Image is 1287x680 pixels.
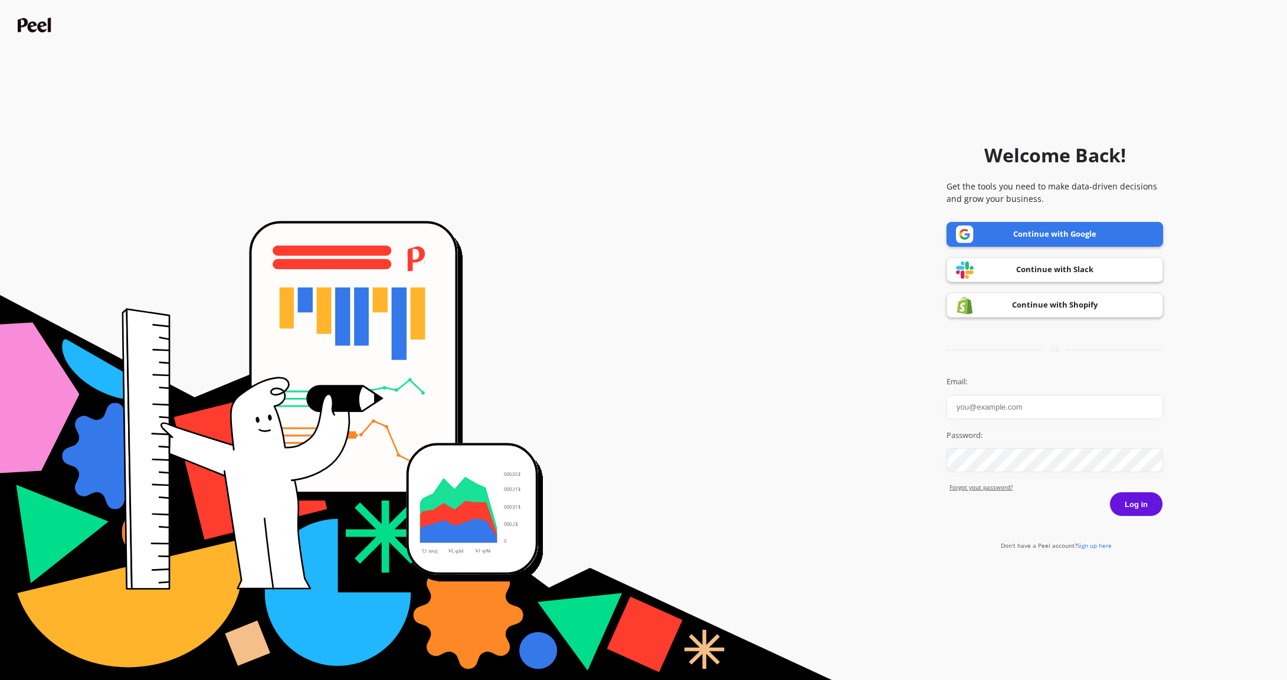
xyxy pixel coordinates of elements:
[956,296,974,315] img: Shopify logo
[947,345,1163,354] div: or
[1001,541,1112,550] a: Don't have a Peel account?Sign up here
[947,222,1163,247] a: Continue with Google
[1077,541,1112,550] span: Sign up here
[947,395,1163,419] input: you@example.com
[947,430,1163,442] label: Password:
[947,180,1163,205] p: Get the tools you need to make data-driven decisions and grow your business.
[1109,492,1163,516] button: Log in
[947,376,1163,388] label: Email:
[947,293,1163,318] a: Continue with Shopify
[956,225,974,243] img: Google logo
[984,141,1126,169] h1: Welcome Back!
[947,257,1163,282] a: Continue with Slack
[18,18,54,32] img: Peel
[956,261,974,279] img: Slack logo
[949,483,1163,492] a: Forgot yout password?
